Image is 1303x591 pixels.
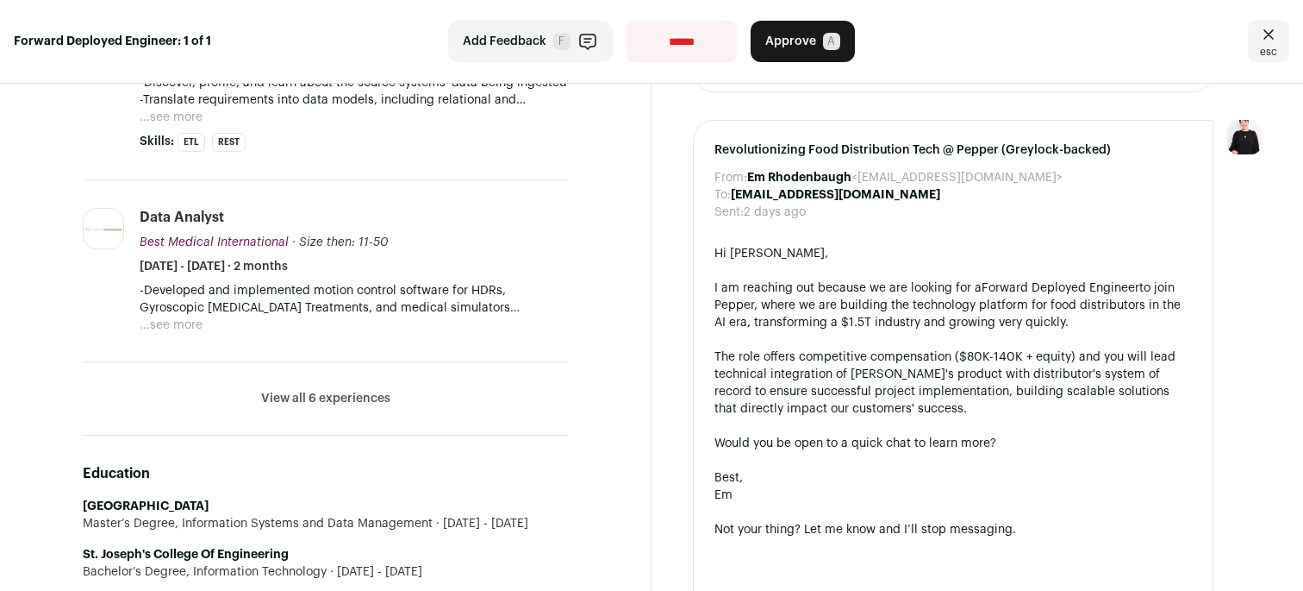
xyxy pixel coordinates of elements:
span: Add Feedback [463,33,546,50]
span: esc [1260,45,1277,59]
div: Not your thing? Let me know and I’ll stop messaging. [714,521,1192,538]
button: Add Feedback F [448,21,613,62]
div: Would you be open to a quick chat to learn more? [714,435,1192,452]
span: Best Medical International [140,236,289,248]
li: REST [212,133,246,152]
span: [DATE] - [DATE] [327,563,422,581]
div: Master’s Degree, Information Systems and Data Management [83,515,568,532]
dt: Sent: [714,204,744,221]
button: ...see more [140,109,203,126]
span: Approve [765,33,816,50]
div: Hi [PERSON_NAME], [714,245,1192,262]
div: Best, [714,469,1192,487]
span: Revolutionizing Food Distribution Tech @ Pepper (Greylock-backed) [714,141,1192,159]
span: F [553,33,570,50]
dd: 2 days ago [744,204,806,221]
dt: To: [714,186,731,204]
li: ETL [178,133,205,152]
button: Approve A [751,21,855,62]
div: I am reaching out because we are looking for a to join Pepper, where we are building the technolo... [714,280,1192,331]
div: Em [714,487,1192,504]
span: Skills: [140,133,174,150]
strong: St. Joseph's College Of Engineering [83,549,289,561]
span: A [823,33,840,50]
div: The role offers competitive compensation ($80K-140K + equity) and you will lead technical integra... [714,349,1192,418]
b: [EMAIL_ADDRESS][DOMAIN_NAME] [731,189,940,201]
strong: [GEOGRAPHIC_DATA] [83,500,209,512]
h2: Education [83,463,568,484]
a: Forward Deployed Engineer [982,282,1139,294]
img: 9240684-medium_jpg [1227,120,1262,154]
img: bb9e0def1d6a05871a9bb54d2e63964ef9b3b6811e5a745c368c88a662f4c058.png [84,226,123,232]
p: -Discover, profile, and learn about the source systems' data being ingested -Translate requiremen... [140,74,568,109]
span: [DATE] - [DATE] · 2 months [140,258,288,275]
button: View all 6 experiences [261,390,390,407]
p: -Developed and implemented motion control software for HDRs, Gyroscopic [MEDICAL_DATA] Treatments... [140,282,568,317]
span: · Size then: 11-50 [292,236,389,248]
div: Bachelor’s Degree, Information Technology [83,563,568,581]
a: Close [1248,21,1289,62]
span: [DATE] - [DATE] [433,515,528,532]
b: Em Rhodenbaugh [747,172,851,184]
button: ...see more [140,317,203,334]
strong: Forward Deployed Engineer: 1 of 1 [14,33,211,50]
dt: From: [714,169,747,186]
div: Data Analyst [140,208,224,227]
dd: <[EMAIL_ADDRESS][DOMAIN_NAME]> [747,169,1063,186]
